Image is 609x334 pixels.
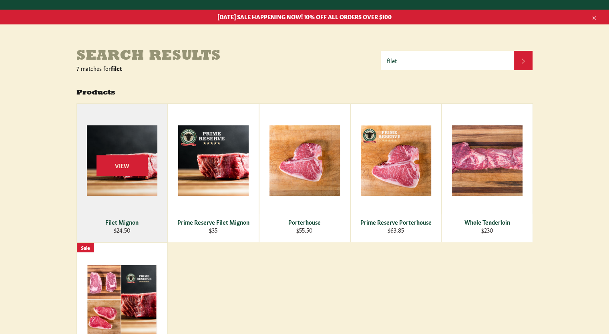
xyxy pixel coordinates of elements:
[76,64,381,72] p: 7 matches for
[178,125,249,196] img: Prime Reserve Filet Mignon
[96,155,148,176] span: View
[447,218,527,226] div: Whole Tenderloin
[173,218,253,226] div: Prime Reserve Filet Mignon
[350,103,442,242] a: Prime Reserve Porterhouse Prime Reserve Porterhouse $63.85
[76,88,533,98] h2: Products
[259,103,350,242] a: Porterhouse Porterhouse $55.50
[381,51,515,70] input: Search
[173,226,253,234] div: $35
[356,218,436,226] div: Prime Reserve Porterhouse
[264,218,345,226] div: Porterhouse
[168,103,259,242] a: Prime Reserve Filet Mignon Prime Reserve Filet Mignon $35
[77,243,94,253] div: Sale
[361,125,431,196] img: Prime Reserve Porterhouse
[82,218,162,226] div: Filet Mignon
[264,226,345,234] div: $55.50
[356,226,436,234] div: $63.85
[111,64,122,72] strong: filet
[447,226,527,234] div: $230
[76,103,168,242] a: Filet Mignon Filet Mignon $24.50 View
[452,125,523,196] img: Whole Tenderloin
[76,48,381,64] h1: Search results
[269,125,340,196] img: Porterhouse
[442,103,533,242] a: Whole Tenderloin Whole Tenderloin $230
